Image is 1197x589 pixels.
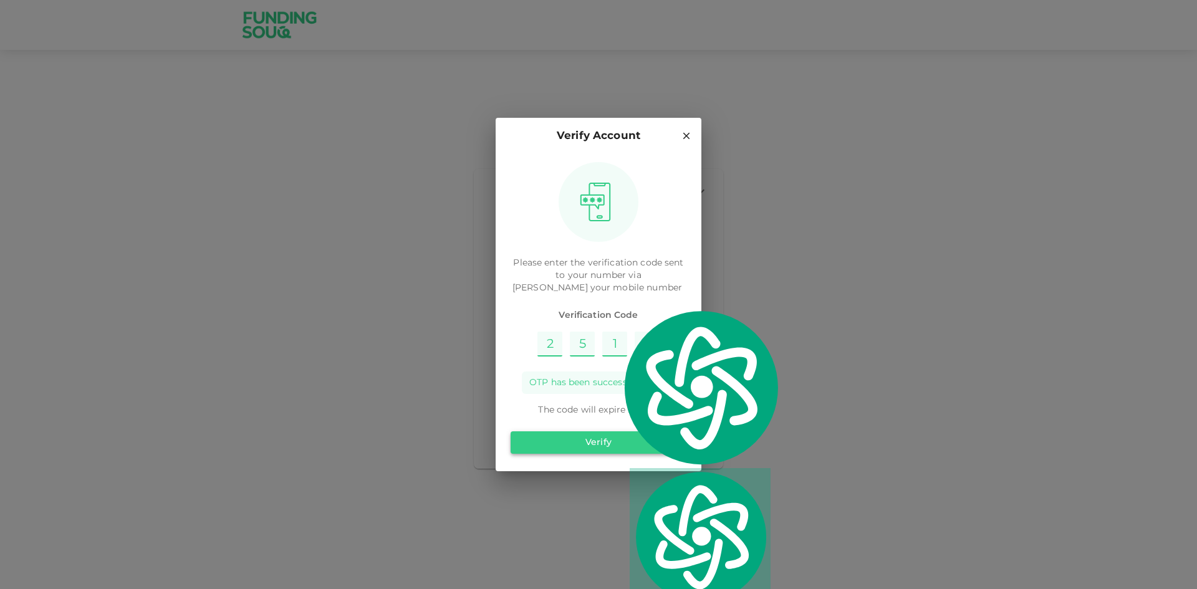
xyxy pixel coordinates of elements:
[511,431,686,454] button: Verify
[570,332,595,357] input: Please enter OTP character 2
[529,376,668,389] span: OTP has been successfully sent
[602,332,627,357] input: Please enter OTP character 3
[511,309,686,322] span: Verification Code
[537,332,562,357] input: Please enter OTP character 1
[590,284,682,292] span: your mobile number
[557,128,640,145] p: Verify Account
[511,257,686,294] p: Please enter the verification code sent to your number via [PERSON_NAME]
[538,406,636,414] span: The code will expire in
[575,182,615,222] img: otpImage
